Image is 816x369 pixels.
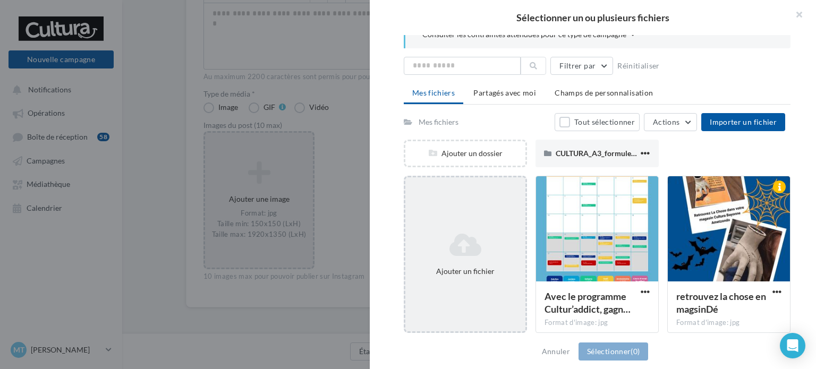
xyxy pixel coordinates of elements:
span: (0) [631,347,640,356]
div: Ajouter un dossier [405,148,525,159]
div: Format d'image: jpg [676,318,781,328]
span: Importer un fichier [710,117,777,126]
span: Champs de personnalisation [555,88,653,97]
span: retrouvez la chose en magsinDé [676,290,766,315]
button: Sélectionner(0) [579,342,648,361]
button: Consulter les contraintes attendues pour ce type de campagne [422,29,636,42]
div: Mes fichiers [419,117,458,127]
span: Partagés avec moi [473,88,536,97]
button: Réinitialiser [613,59,664,72]
span: Actions [653,117,679,126]
div: Format d'image: jpg [545,318,650,328]
div: Ajouter un fichier [410,266,521,277]
button: Tout sélectionner [555,113,640,131]
span: Avec le programme Cultur’addict, gagnez encore plus à vous cultiver [545,290,631,315]
span: Mes fichiers [412,88,455,97]
span: CULTURA_A3_formule_anniversaire_plongeoir1 (1) (1) [556,149,735,158]
button: Filtrer par [550,57,613,75]
button: Importer un fichier [701,113,785,131]
h2: Sélectionner un ou plusieurs fichiers [387,13,799,22]
div: Open Intercom Messenger [780,333,805,358]
button: Actions [644,113,697,131]
button: Annuler [538,345,574,358]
